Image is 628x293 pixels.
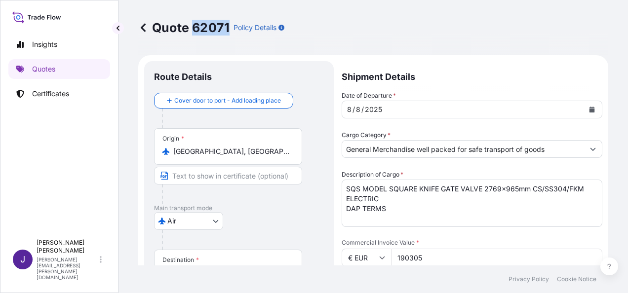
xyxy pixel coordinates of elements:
[32,39,57,49] p: Insights
[174,96,281,106] span: Cover door to port - Add loading place
[342,91,396,101] span: Date of Departure
[557,275,596,283] a: Cookie Notice
[353,104,355,115] div: /
[342,180,602,227] textarea: SQS MODEL SQUARE KNIFE GATE VALVE 2769x965mm CS/SS304/FKM ELECTRIC DAP TERMS
[364,104,383,115] div: year,
[167,216,176,226] span: Air
[162,256,199,264] div: Destination
[173,146,290,156] input: Origin
[509,275,549,283] a: Privacy Policy
[37,256,98,280] p: [PERSON_NAME][EMAIL_ADDRESS][PERSON_NAME][DOMAIN_NAME]
[342,140,584,158] input: Select a commodity type
[584,102,600,117] button: Calendar
[154,212,223,230] button: Select transport
[32,64,55,74] p: Quotes
[162,135,184,143] div: Origin
[342,170,403,180] label: Description of Cargo
[361,104,364,115] div: /
[154,93,293,109] button: Cover door to port - Add loading place
[8,84,110,104] a: Certificates
[8,35,110,54] a: Insights
[584,140,602,158] button: Show suggestions
[154,71,212,83] p: Route Details
[8,59,110,79] a: Quotes
[138,20,230,36] p: Quote 62071
[20,255,25,264] span: J
[342,61,602,91] p: Shipment Details
[342,239,602,247] span: Commercial Invoice Value
[37,239,98,255] p: [PERSON_NAME] [PERSON_NAME]
[154,204,324,212] p: Main transport mode
[234,23,276,33] p: Policy Details
[391,249,602,266] input: Type amount
[346,104,353,115] div: month,
[355,104,361,115] div: day,
[32,89,69,99] p: Certificates
[154,167,302,184] input: Text to appear on certificate
[342,130,391,140] label: Cargo Category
